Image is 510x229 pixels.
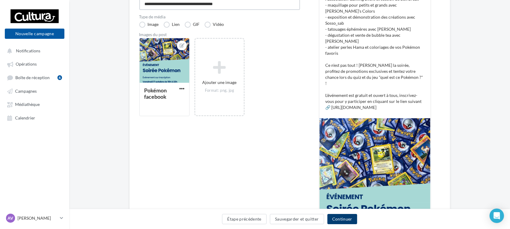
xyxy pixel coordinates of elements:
[4,58,66,69] a: Opérations
[139,22,159,28] label: Image
[15,115,35,120] span: Calendrier
[5,212,64,224] a: AV [PERSON_NAME]
[139,15,300,19] label: Type de média
[15,88,37,94] span: Campagnes
[57,75,62,80] div: 6
[205,22,224,28] label: Vidéo
[327,214,357,224] button: Continuer
[5,29,64,39] button: Nouvelle campagne
[8,215,14,221] span: AV
[15,102,40,107] span: Médiathèque
[4,112,66,123] a: Calendrier
[222,214,267,224] button: Étape précédente
[4,99,66,110] a: Médiathèque
[16,62,37,67] span: Opérations
[185,22,200,28] label: GIF
[139,32,300,37] div: Images du post
[4,45,63,56] button: Notifications
[16,48,40,53] span: Notifications
[164,22,180,28] label: Lien
[144,87,167,100] div: Pokémon facebook
[4,85,66,96] a: Campagnes
[490,209,504,223] div: Open Intercom Messenger
[4,72,66,83] a: Boîte de réception6
[270,214,324,224] button: Sauvegarder et quitter
[15,75,50,80] span: Boîte de réception
[17,215,57,221] p: [PERSON_NAME]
